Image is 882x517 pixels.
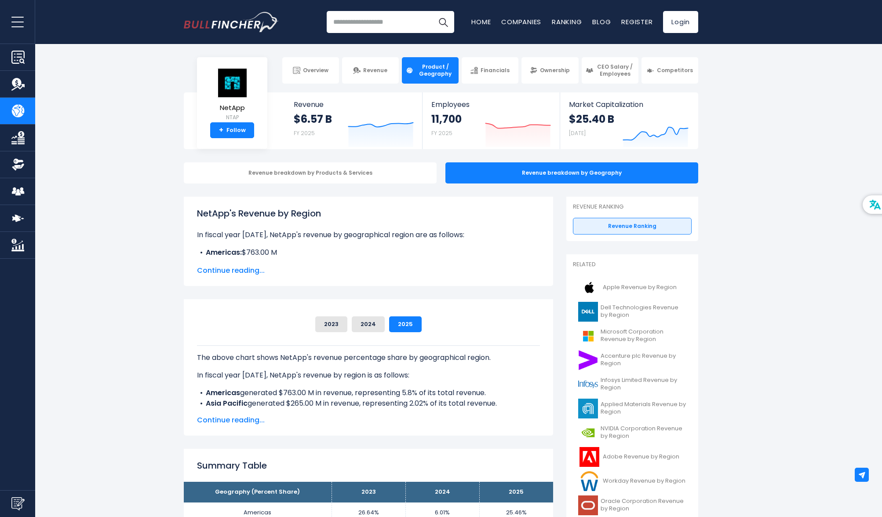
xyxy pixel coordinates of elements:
[601,328,686,343] span: Microsoft Corporation Revenue by Region
[601,425,686,440] span: NVIDIA Corporation Revenue by Region
[569,112,614,126] strong: $25.40 B
[596,63,634,77] span: CEO Salary / Employees
[578,447,600,467] img: ADBE logo
[603,453,679,461] span: Adobe Revenue by Region
[206,388,240,398] b: Americas
[184,12,278,32] a: Go to homepage
[332,482,405,502] th: 2023
[342,57,399,84] a: Revenue
[471,17,491,26] a: Home
[573,261,692,268] p: Related
[217,104,248,112] span: NetApp
[184,482,332,502] th: Geography (Percent Share)
[573,203,692,211] p: Revenue Ranking
[462,57,518,84] a: Financials
[578,278,600,297] img: AAPL logo
[303,67,328,74] span: Overview
[11,158,25,171] img: Ownership
[573,445,692,469] a: Adobe Revenue by Region
[540,67,570,74] span: Ownership
[197,247,540,258] li: $763.00 M
[573,324,692,348] a: Microsoft Corporation Revenue by Region
[206,247,242,257] b: Americas:
[569,100,689,109] span: Market Capitalization
[573,396,692,421] a: Applied Materials Revenue by Region
[184,162,437,183] div: Revenue breakdown by Products & Services
[578,326,598,346] img: MSFT logo
[573,218,692,235] a: Revenue Ranking
[405,482,479,502] th: 2024
[197,207,540,220] h1: NetApp's Revenue by Region
[601,304,686,319] span: Dell Technologies Revenue by Region
[573,300,692,324] a: Dell Technologies Revenue by Region
[578,423,598,443] img: NVDA logo
[219,126,223,134] strong: +
[294,112,332,126] strong: $6.57 B
[184,12,279,32] img: Bullfincher logo
[657,67,693,74] span: Competitors
[197,459,540,472] h2: Summary Table
[641,57,698,84] a: Competitors
[282,57,339,84] a: Overview
[206,409,229,419] b: E M E A
[294,100,414,109] span: Revenue
[216,68,248,123] a: NetApp NTAP
[197,352,540,363] p: The above chart shows NetApp's revenue percentage share by geographical region.
[352,316,385,332] button: 2024
[315,316,347,332] button: 2023
[197,370,540,381] p: In fiscal year [DATE], NetApp's revenue by region is as follows:
[578,399,598,418] img: AMAT logo
[582,57,638,84] a: CEO Salary / Employees
[423,92,559,149] a: Employees 11,700 FY 2025
[601,401,686,416] span: Applied Materials Revenue by Region
[578,495,598,515] img: ORCL logo
[603,477,685,485] span: Workday Revenue by Region
[197,415,540,425] span: Continue reading...
[592,17,611,26] a: Blog
[210,122,254,138] a: +Follow
[663,11,698,33] a: Login
[569,129,586,137] small: [DATE]
[573,469,692,493] a: Workday Revenue by Region
[431,112,462,126] strong: 11,700
[197,388,540,398] li: generated $763.00 M in revenue, representing 5.8% of its total revenue.
[363,67,387,74] span: Revenue
[601,498,686,513] span: Oracle Corporation Revenue by Region
[206,258,249,268] b: Asia Pacific:
[389,316,422,332] button: 2025
[573,421,692,445] a: NVIDIA Corporation Revenue by Region
[206,398,248,408] b: Asia Pacific
[285,92,423,149] a: Revenue $6.57 B FY 2025
[573,372,692,396] a: Infosys Limited Revenue by Region
[431,129,452,137] small: FY 2025
[578,471,600,491] img: WDAY logo
[402,57,459,84] a: Product / Geography
[578,374,598,394] img: INFY logo
[481,67,510,74] span: Financials
[197,258,540,268] li: $265.00 M
[552,17,582,26] a: Ranking
[521,57,578,84] a: Ownership
[601,377,686,392] span: Infosys Limited Revenue by Region
[603,284,677,291] span: Apple Revenue by Region
[432,11,454,33] button: Search
[197,409,540,419] li: generated $513.00 M in revenue, representing 3.9% of its total revenue.
[445,162,698,183] div: Revenue breakdown by Geography
[416,63,455,77] span: Product / Geography
[294,129,315,137] small: FY 2025
[197,230,540,240] p: In fiscal year [DATE], NetApp's revenue by geographical region are as follows:
[217,114,248,121] small: NTAP
[197,345,540,451] div: The for NetApp is the Americas, which represents 5.8% of its total revenue. The for NetApp is the...
[197,398,540,409] li: generated $265.00 M in revenue, representing 2.02% of its total revenue.
[197,265,540,276] span: Continue reading...
[573,348,692,372] a: Accenture plc Revenue by Region
[601,352,686,367] span: Accenture plc Revenue by Region
[578,302,598,322] img: DELL logo
[479,482,553,502] th: 2025
[560,92,697,149] a: Market Capitalization $25.40 B [DATE]
[431,100,550,109] span: Employees
[501,17,541,26] a: Companies
[578,350,598,370] img: ACN logo
[573,275,692,300] a: Apple Revenue by Region
[621,17,652,26] a: Register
